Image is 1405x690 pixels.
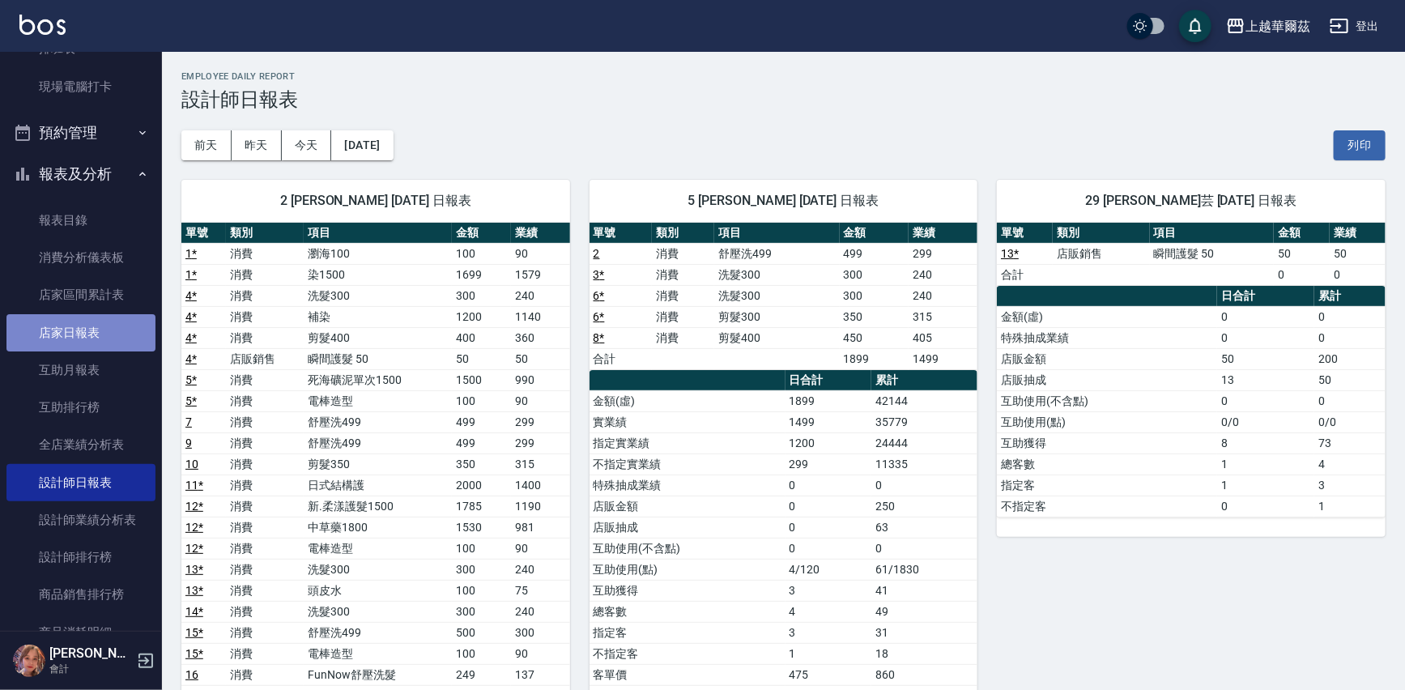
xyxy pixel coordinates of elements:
[282,130,332,160] button: 今天
[49,645,132,662] h5: [PERSON_NAME]
[452,559,511,580] td: 300
[652,223,714,244] th: 類別
[871,390,977,411] td: 42144
[452,348,511,369] td: 50
[714,327,839,348] td: 剪髮400
[1217,286,1314,307] th: 日合計
[452,327,511,348] td: 400
[1330,243,1386,264] td: 50
[590,538,786,559] td: 互助使用(不含點)
[871,559,977,580] td: 61/1830
[590,432,786,454] td: 指定實業績
[511,643,570,664] td: 90
[452,432,511,454] td: 499
[1330,223,1386,244] th: 業績
[1314,454,1386,475] td: 4
[226,390,304,411] td: 消費
[6,68,155,105] a: 現場電腦打卡
[871,580,977,601] td: 41
[714,223,839,244] th: 項目
[909,285,977,306] td: 240
[304,432,452,454] td: 舒壓洗499
[452,664,511,685] td: 249
[590,475,786,496] td: 特殊抽成業績
[304,496,452,517] td: 新.柔漾護髮1500
[840,243,909,264] td: 499
[304,475,452,496] td: 日式結構護
[181,223,226,244] th: 單號
[511,411,570,432] td: 299
[304,538,452,559] td: 電棒造型
[786,496,872,517] td: 0
[511,538,570,559] td: 90
[226,475,304,496] td: 消費
[452,390,511,411] td: 100
[1016,193,1366,209] span: 29 [PERSON_NAME]芸 [DATE] 日報表
[511,348,570,369] td: 50
[997,306,1217,327] td: 金額(虛)
[1245,16,1310,36] div: 上越華爾茲
[997,496,1217,517] td: 不指定客
[590,454,786,475] td: 不指定實業績
[1217,454,1314,475] td: 1
[452,538,511,559] td: 100
[590,643,786,664] td: 不指定客
[452,243,511,264] td: 100
[1217,496,1314,517] td: 0
[6,576,155,613] a: 商品銷售排行榜
[511,306,570,327] td: 1140
[226,411,304,432] td: 消費
[786,390,872,411] td: 1899
[590,348,652,369] td: 合計
[6,501,155,539] a: 設計師業績分析表
[590,601,786,622] td: 總客數
[909,327,977,348] td: 405
[304,580,452,601] td: 頭皮水
[1217,390,1314,411] td: 0
[871,454,977,475] td: 11335
[714,306,839,327] td: 剪髮300
[871,601,977,622] td: 49
[511,454,570,475] td: 315
[1053,223,1149,244] th: 類別
[1217,369,1314,390] td: 13
[226,285,304,306] td: 消費
[6,426,155,463] a: 全店業績分析表
[590,223,652,244] th: 單號
[997,369,1217,390] td: 店販抽成
[1274,243,1330,264] td: 50
[226,454,304,475] td: 消費
[1217,348,1314,369] td: 50
[304,306,452,327] td: 補染
[590,517,786,538] td: 店販抽成
[304,348,452,369] td: 瞬間護髮 50
[452,643,511,664] td: 100
[786,622,872,643] td: 3
[511,601,570,622] td: 240
[786,643,872,664] td: 1
[786,601,872,622] td: 4
[609,193,959,209] span: 5 [PERSON_NAME] [DATE] 日報表
[840,306,909,327] td: 350
[304,390,452,411] td: 電棒造型
[1217,411,1314,432] td: 0/0
[6,389,155,426] a: 互助排行榜
[185,415,192,428] a: 7
[452,411,511,432] td: 499
[452,223,511,244] th: 金額
[226,243,304,264] td: 消費
[226,264,304,285] td: 消費
[786,517,872,538] td: 0
[1150,243,1275,264] td: 瞬間護髮 50
[185,668,198,681] a: 16
[652,306,714,327] td: 消費
[181,88,1386,111] h3: 設計師日報表
[452,475,511,496] td: 2000
[997,286,1386,517] table: a dense table
[511,264,570,285] td: 1579
[226,496,304,517] td: 消費
[452,285,511,306] td: 300
[1330,264,1386,285] td: 0
[997,223,1386,286] table: a dense table
[511,664,570,685] td: 137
